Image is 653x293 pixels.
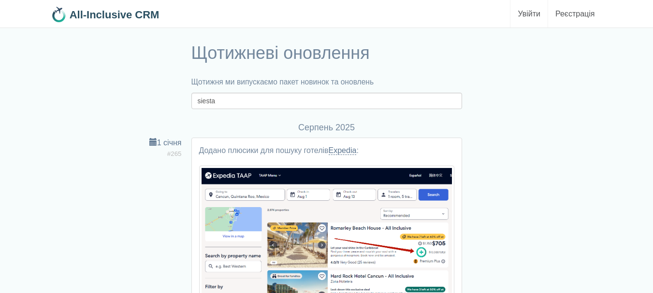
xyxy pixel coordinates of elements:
a: 1 січня [149,139,182,147]
h4: серпень 2025 [51,123,602,133]
img: 32x32.png [51,7,67,22]
input: Пошук новини за словом [191,93,462,109]
span: #265 [167,150,182,157]
h1: Щотижневі оновлення [191,43,462,63]
a: Expedia [329,146,357,155]
p: Додано плюсики для пошуку готелів : [199,145,454,156]
b: All-Inclusive CRM [70,9,160,21]
p: Щотижня ми випускаємо пакет новинок та оновлень [191,77,462,88]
